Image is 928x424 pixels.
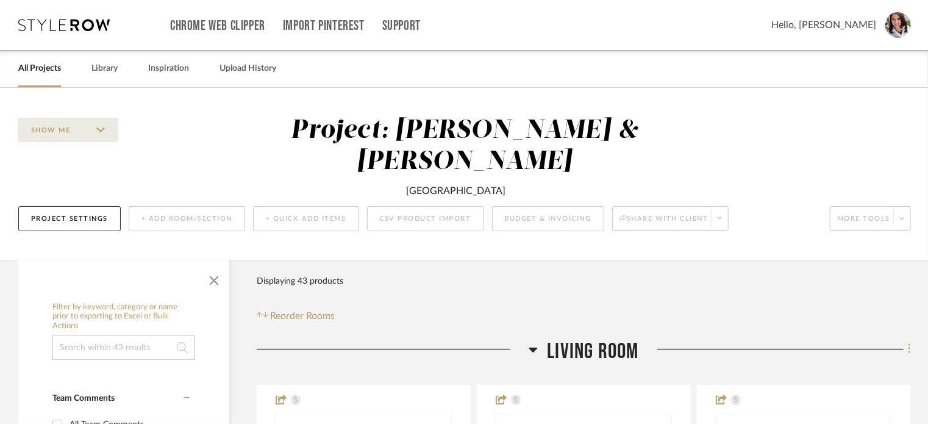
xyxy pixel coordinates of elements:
[91,60,118,77] a: Library
[547,339,638,365] span: Living Room
[885,12,911,38] img: avatar
[220,60,276,77] a: Upload History
[202,266,226,290] button: Close
[52,336,195,360] input: Search within 43 results
[612,206,729,231] button: Share with client
[367,206,484,231] button: CSV Product Import
[18,206,121,231] button: Project Settings
[253,206,359,231] button: + Quick Add Items
[407,184,506,198] div: [GEOGRAPHIC_DATA]
[382,21,421,31] a: Support
[771,18,876,32] span: Hello, [PERSON_NAME]
[492,206,604,231] button: Budget & Invoicing
[129,206,245,231] button: + Add Room/Section
[619,214,708,232] span: Share with client
[283,21,365,31] a: Import Pinterest
[271,309,335,323] span: Reorder Rooms
[18,60,61,77] a: All Projects
[291,118,638,174] div: Project: [PERSON_NAME] & [PERSON_NAME]
[148,60,189,77] a: Inspiration
[257,269,343,293] div: Displaying 43 products
[52,303,195,331] h6: Filter by keyword, category or name prior to exporting to Excel or Bulk Actions
[257,309,335,323] button: Reorder Rooms
[170,21,265,31] a: Chrome Web Clipper
[837,214,890,232] span: More tools
[52,394,115,403] span: Team Comments
[830,206,911,231] button: More tools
